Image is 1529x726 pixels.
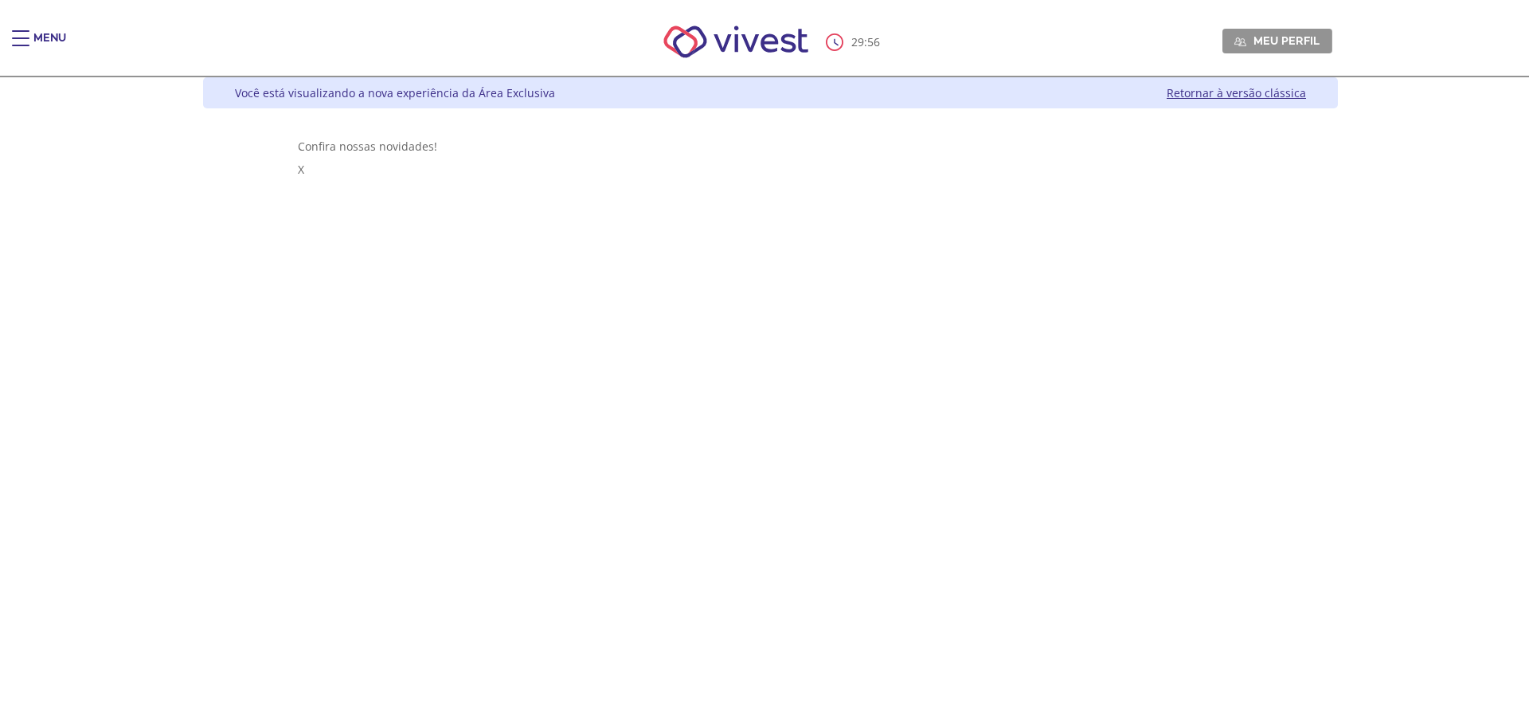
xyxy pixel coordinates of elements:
[235,85,555,100] div: Você está visualizando a nova experiência da Área Exclusiva
[826,33,883,51] div: :
[33,30,66,62] div: Menu
[646,8,827,76] img: Vivest
[298,162,304,177] span: X
[867,34,880,49] span: 56
[1222,29,1332,53] a: Meu perfil
[1234,36,1246,48] img: Meu perfil
[191,77,1338,726] div: Vivest
[1167,85,1306,100] a: Retornar à versão clássica
[851,34,864,49] span: 29
[298,139,1244,154] div: Confira nossas novidades!
[1253,33,1320,48] span: Meu perfil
